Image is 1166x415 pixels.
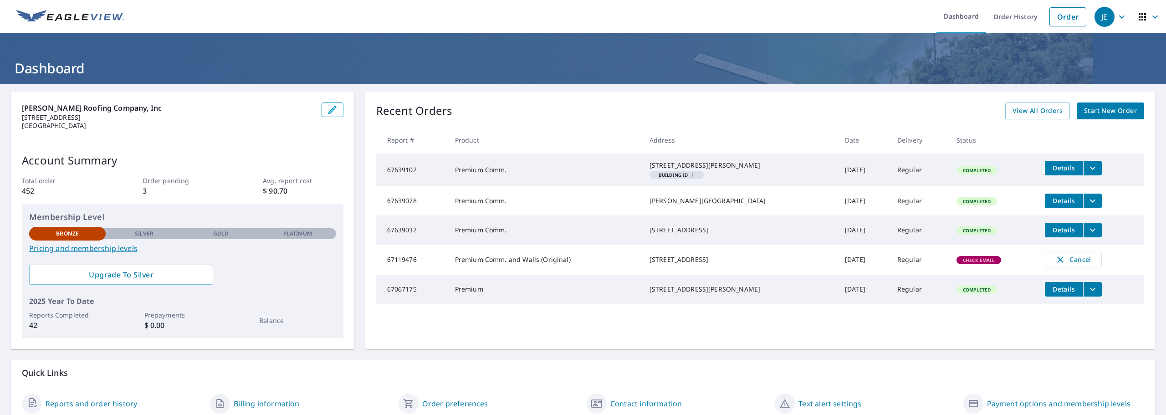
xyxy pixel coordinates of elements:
div: JE [1094,7,1115,27]
button: detailsBtn-67639102 [1045,161,1083,175]
button: filesDropdownBtn-67639032 [1083,223,1102,237]
td: Premium Comm. and Walls (Original) [448,245,642,275]
p: $ 90.70 [263,185,343,196]
th: Address [642,127,838,154]
th: Date [838,127,890,154]
td: Regular [890,275,949,304]
span: Completed [957,227,996,234]
p: Account Summary [22,152,343,169]
th: Report # [376,127,448,154]
td: 67639102 [376,154,448,186]
p: Recent Orders [376,102,453,119]
button: Cancel [1045,252,1102,267]
p: Bronze [56,230,79,238]
a: Pricing and membership levels [29,243,336,254]
p: Total order [22,176,102,185]
button: detailsBtn-67067175 [1045,282,1083,297]
p: 452 [22,185,102,196]
a: Order [1049,7,1086,26]
div: [STREET_ADDRESS] [649,255,830,264]
td: Regular [890,186,949,215]
span: Completed [957,167,996,174]
button: filesDropdownBtn-67067175 [1083,282,1102,297]
td: Premium Comm. [448,154,642,186]
span: Details [1050,196,1078,205]
span: View All Orders [1013,105,1063,117]
span: Details [1050,225,1078,234]
p: Gold [213,230,229,238]
td: [DATE] [838,186,890,215]
td: [DATE] [838,154,890,186]
p: $ 0.00 [144,320,221,331]
div: [STREET_ADDRESS][PERSON_NAME] [649,161,830,170]
p: 2025 Year To Date [29,296,336,307]
a: Billing information [234,398,299,409]
p: 42 [29,320,106,331]
td: 67119476 [376,245,448,275]
span: Completed [957,198,996,205]
div: [PERSON_NAME][GEOGRAPHIC_DATA] [649,196,830,205]
span: Upgrade To Silver [36,270,206,280]
button: filesDropdownBtn-67639078 [1083,194,1102,208]
img: EV Logo [16,10,124,24]
td: Regular [890,245,949,275]
a: Start New Order [1077,102,1144,119]
p: Order pending [143,176,223,185]
span: 1 [653,173,700,177]
p: [PERSON_NAME] Roofing Company, Inc [22,102,314,113]
td: 67639078 [376,186,448,215]
td: [DATE] [838,275,890,304]
p: [GEOGRAPHIC_DATA] [22,122,314,130]
button: detailsBtn-67639032 [1045,223,1083,237]
p: Silver [135,230,154,238]
a: Contact information [610,398,682,409]
p: [STREET_ADDRESS] [22,113,314,122]
p: Balance [259,316,336,325]
td: Regular [890,215,949,245]
button: filesDropdownBtn-67639102 [1083,161,1102,175]
th: Product [448,127,642,154]
td: Regular [890,154,949,186]
span: Cancel [1054,254,1092,265]
div: [STREET_ADDRESS] [649,225,830,235]
a: Upgrade To Silver [29,265,213,285]
p: Membership Level [29,211,336,223]
a: Reports and order history [46,398,137,409]
p: Prepayments [144,310,221,320]
span: Details [1050,285,1078,293]
div: [STREET_ADDRESS][PERSON_NAME] [649,285,830,294]
td: 67067175 [376,275,448,304]
span: Check Email [957,257,1000,263]
p: Platinum [283,230,312,238]
a: Text alert settings [798,398,861,409]
th: Delivery [890,127,949,154]
span: Completed [957,287,996,293]
h1: Dashboard [11,59,1155,77]
p: 3 [143,185,223,196]
td: [DATE] [838,215,890,245]
span: Details [1050,164,1078,172]
td: Premium Comm. [448,186,642,215]
td: Premium [448,275,642,304]
th: Status [949,127,1038,154]
p: Reports Completed [29,310,106,320]
em: Building ID [659,173,688,177]
td: Premium Comm. [448,215,642,245]
td: [DATE] [838,245,890,275]
a: Payment options and membership levels [987,398,1130,409]
td: 67639032 [376,215,448,245]
a: View All Orders [1005,102,1070,119]
a: Order preferences [422,398,488,409]
p: Quick Links [22,367,1144,379]
button: detailsBtn-67639078 [1045,194,1083,208]
span: Start New Order [1084,105,1137,117]
p: Avg. report cost [263,176,343,185]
